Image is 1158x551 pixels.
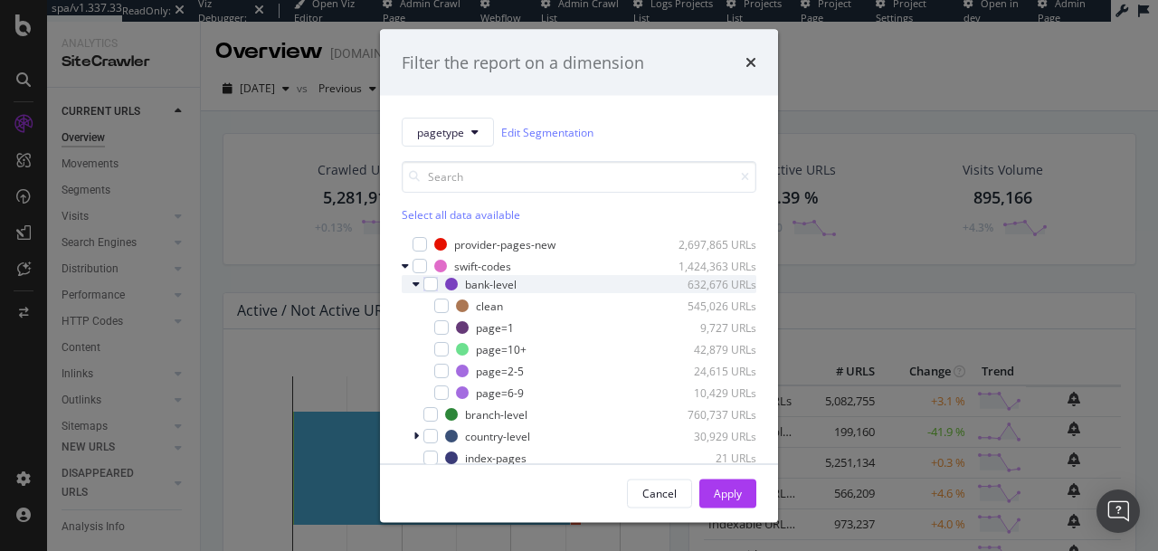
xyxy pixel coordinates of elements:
div: 24,615 URLs [668,363,756,378]
div: 760,737 URLs [668,406,756,422]
div: Cancel [642,485,677,500]
div: page=6-9 [476,385,524,400]
div: 10,429 URLs [668,385,756,400]
div: page=2-5 [476,363,524,378]
div: 632,676 URLs [668,276,756,291]
div: branch-level [465,406,527,422]
a: Edit Segmentation [501,122,593,141]
div: page=1 [476,319,514,335]
button: Cancel [627,479,692,508]
div: 9,727 URLs [668,319,756,335]
div: times [745,51,756,74]
div: clean [476,298,503,313]
div: 545,026 URLs [668,298,756,313]
div: 21 URLs [668,450,756,465]
span: pagetype [417,124,464,139]
div: 1,424,363 URLs [668,258,756,273]
div: country-level [465,428,530,443]
div: Filter the report on a dimension [402,51,644,74]
div: 30,929 URLs [668,428,756,443]
button: pagetype [402,118,494,147]
div: Open Intercom Messenger [1096,489,1140,533]
div: modal [380,29,778,522]
div: 42,879 URLs [668,341,756,356]
div: Select all data available [402,207,756,223]
div: swift-codes [454,258,511,273]
div: bank-level [465,276,517,291]
div: index-pages [465,450,527,465]
div: 2,697,865 URLs [668,236,756,252]
input: Search [402,161,756,193]
div: Apply [714,485,742,500]
div: page=10+ [476,341,527,356]
div: provider-pages-new [454,236,555,252]
button: Apply [699,479,756,508]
